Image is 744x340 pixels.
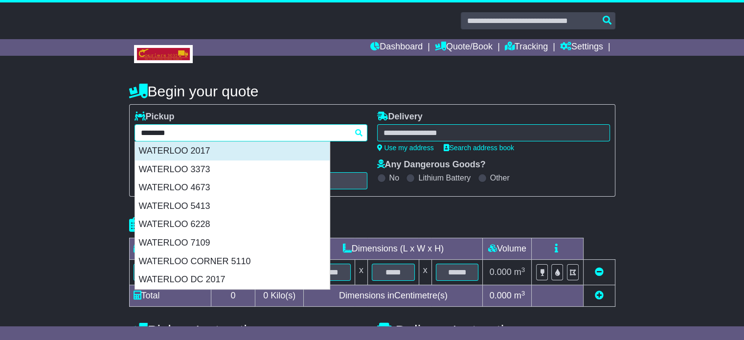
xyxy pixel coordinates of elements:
[377,112,423,122] label: Delivery
[211,285,255,307] td: 0
[129,217,252,233] h4: Package details |
[135,215,330,234] div: WATERLOO 6228
[135,234,330,252] div: WATERLOO 7109
[129,83,615,99] h4: Begin your quote
[521,266,525,273] sup: 3
[521,290,525,297] sup: 3
[483,238,532,260] td: Volume
[377,322,615,339] h4: Delivery Instructions
[514,267,525,277] span: m
[129,238,211,260] td: Type
[129,322,367,339] h4: Pickup Instructions
[389,173,399,182] label: No
[595,267,604,277] a: Remove this item
[129,285,211,307] td: Total
[377,159,486,170] label: Any Dangerous Goods?
[505,39,548,56] a: Tracking
[490,291,512,300] span: 0.000
[304,238,483,260] td: Dimensions (L x W x H)
[444,144,514,152] a: Search address book
[418,173,471,182] label: Lithium Battery
[135,179,330,197] div: WATERLOO 4673
[135,197,330,216] div: WATERLOO 5413
[595,291,604,300] a: Add new item
[435,39,493,56] a: Quote/Book
[355,260,367,285] td: x
[370,39,423,56] a: Dashboard
[135,271,330,289] div: WATERLOO DC 2017
[419,260,431,285] td: x
[135,124,367,141] typeahead: Please provide city
[255,285,304,307] td: Kilo(s)
[560,39,603,56] a: Settings
[514,291,525,300] span: m
[490,267,512,277] span: 0.000
[263,291,268,300] span: 0
[490,173,510,182] label: Other
[135,112,175,122] label: Pickup
[304,285,483,307] td: Dimensions in Centimetre(s)
[135,252,330,271] div: WATERLOO CORNER 5110
[135,160,330,179] div: WATERLOO 3373
[377,144,434,152] a: Use my address
[135,142,330,160] div: WATERLOO 2017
